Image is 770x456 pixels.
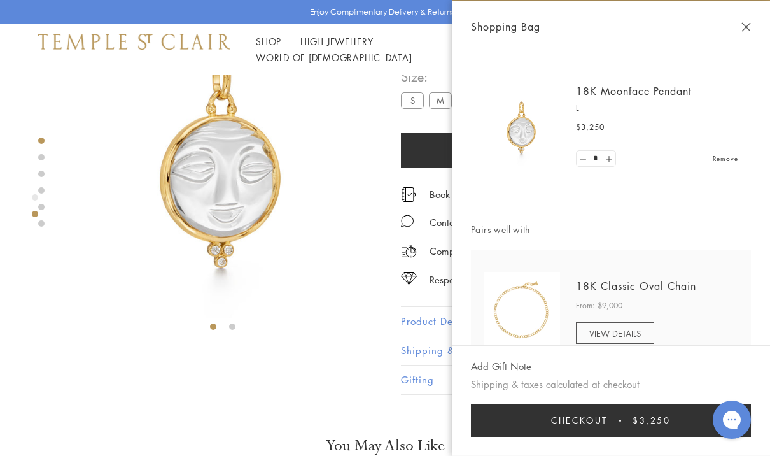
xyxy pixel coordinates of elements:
[310,6,454,18] p: Enjoy Complimentary Delivery & Returns
[576,279,696,293] a: 18K Classic Oval Chain
[300,35,374,48] a: High JewelleryHigh Jewellery
[706,396,757,443] iframe: Gorgias live chat messenger
[576,299,622,312] span: From: $9,000
[576,121,605,134] span: $3,250
[471,376,751,392] p: Shipping & taxes calculated at checkout
[429,92,452,108] label: M
[430,215,532,231] div: Contact an Ambassador
[633,413,671,427] span: $3,250
[401,272,417,285] img: icon_sourcing.svg
[401,66,485,87] span: Size:
[32,191,38,227] div: Product gallery navigation
[551,413,608,427] span: Checkout
[401,307,732,336] button: Product Details
[577,151,589,167] a: Set quantity to 0
[741,22,751,32] button: Close Shopping Bag
[471,18,540,35] span: Shopping Bag
[256,34,508,66] nav: Main navigation
[430,272,518,288] div: Responsible Sourcing
[576,84,692,98] a: 18K Moonface Pendant
[471,359,531,374] button: Add Gift Note
[471,222,751,237] span: Pairs well with
[471,404,751,437] button: Checkout $3,250
[51,436,719,456] h3: You May Also Like
[401,366,732,394] button: Gifting
[401,187,416,202] img: icon_appointment.svg
[430,187,521,201] a: Book an Appointment
[602,151,615,167] a: Set quantity to 2
[713,152,738,166] a: Remove
[256,35,281,48] a: ShopShop
[401,92,424,108] label: S
[38,34,230,49] img: Temple St. Clair
[401,215,414,227] img: MessageIcon-01_2.svg
[401,133,689,168] button: Add to bag
[576,322,654,344] a: VIEW DETAILS
[430,243,584,259] p: Complimentary Delivery and Returns
[401,243,417,259] img: icon_delivery.svg
[576,102,738,115] p: L
[401,336,732,365] button: Shipping & Returns
[484,89,560,166] img: P71852-CRMNFC25
[589,327,641,339] span: VIEW DETAILS
[484,272,560,348] img: N88865-OV18
[256,51,412,64] a: World of [DEMOGRAPHIC_DATA]World of [DEMOGRAPHIC_DATA]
